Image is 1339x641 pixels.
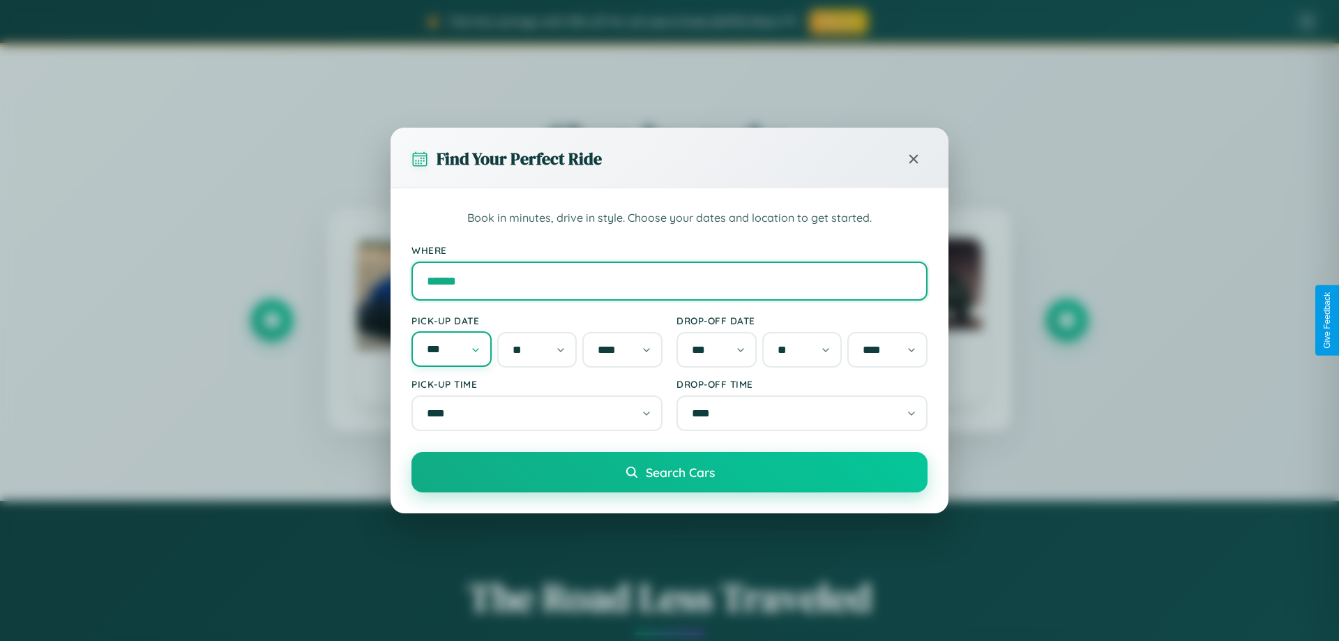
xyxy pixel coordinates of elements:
[411,315,663,326] label: Pick-up Date
[411,209,928,227] p: Book in minutes, drive in style. Choose your dates and location to get started.
[646,465,715,480] span: Search Cars
[411,244,928,256] label: Where
[676,378,928,390] label: Drop-off Time
[411,378,663,390] label: Pick-up Time
[411,452,928,492] button: Search Cars
[437,147,602,170] h3: Find Your Perfect Ride
[676,315,928,326] label: Drop-off Date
